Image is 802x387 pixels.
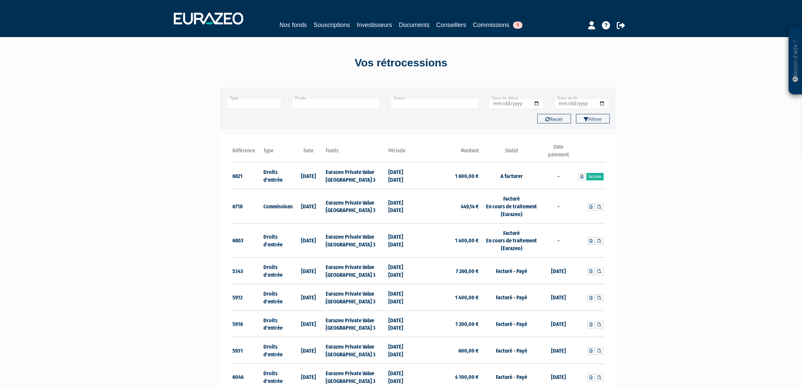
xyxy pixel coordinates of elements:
th: Statut [480,143,543,162]
td: Facturé - Payé [480,310,543,337]
div: Vos rétrocessions [209,55,593,71]
td: [DATE] [DATE] [387,284,418,310]
td: - [543,223,574,258]
td: 5916 [231,310,262,337]
td: 600,00 € [418,337,480,364]
td: Facturé - Payé [480,258,543,284]
td: [DATE] [293,223,324,258]
button: Filtrer [576,114,610,123]
button: Reset [537,114,571,123]
th: Type [262,143,293,162]
p: Besoin d'aide ? [792,31,799,91]
a: Investisseurs [357,20,392,30]
td: Facturé En cours de traitement (Eurazeo) [480,223,543,258]
td: Eurazeo Private Value [GEOGRAPHIC_DATA] 3 [324,310,386,337]
td: 1 600,00 € [418,162,480,189]
a: Facturer [586,173,604,180]
td: 6821 [231,162,262,189]
td: 5931 [231,337,262,364]
th: Montant [418,143,480,162]
td: Commissions [262,189,293,224]
td: Droits d'entrée [262,162,293,189]
th: Référence [231,143,262,162]
td: - [543,189,574,224]
td: Eurazeo Private Value [GEOGRAPHIC_DATA] 3 [324,223,386,258]
th: Date [293,143,324,162]
td: [DATE] [543,337,574,364]
td: Eurazeo Private Value [GEOGRAPHIC_DATA] 3 [324,337,386,364]
td: [DATE] [293,337,324,364]
td: [DATE] [DATE] [387,162,418,189]
td: A facturer [480,162,543,189]
span: 1 [513,22,522,29]
td: Droits d'entrée [262,337,293,364]
td: [DATE] [543,284,574,310]
td: Facturé - Payé [480,284,543,310]
td: [DATE] [DATE] [387,223,418,258]
td: Eurazeo Private Value [GEOGRAPHIC_DATA] 3 [324,284,386,310]
td: 5912 [231,284,262,310]
td: 1 200,00 € [418,310,480,337]
td: 5343 [231,258,262,284]
td: - [543,162,574,189]
td: [DATE] [293,310,324,337]
td: Facturé - Payé [480,337,543,364]
td: 7 260,00 € [418,258,480,284]
img: 1732889491-logotype_eurazeo_blanc_rvb.png [174,12,243,25]
th: Date paiement [543,143,574,162]
a: Nos fonds [280,20,307,30]
td: Facturé En cours de traitement (Eurazeo) [480,189,543,224]
a: Documents [399,20,429,30]
td: [DATE] [293,258,324,284]
td: Droits d'entrée [262,258,293,284]
td: 6803 [231,223,262,258]
td: Eurazeo Private Value [GEOGRAPHIC_DATA] 3 [324,189,386,224]
td: [DATE] [DATE] [387,310,418,337]
td: [DATE] [DATE] [387,258,418,284]
td: [DATE] [293,189,324,224]
td: [DATE] [DATE] [387,337,418,364]
td: 449,14 € [418,189,480,224]
td: [DATE] [DATE] [387,189,418,224]
th: Fonds [324,143,386,162]
td: Droits d'entrée [262,310,293,337]
td: Droits d'entrée [262,284,293,310]
a: Commissions1 [473,20,522,31]
td: 6718 [231,189,262,224]
a: Souscriptions [314,20,350,30]
td: 1 400,00 € [418,223,480,258]
a: Conseillers [436,20,466,30]
td: Droits d'entrée [262,223,293,258]
td: 1 400,00 € [418,284,480,310]
td: Eurazeo Private Value [GEOGRAPHIC_DATA] 3 [324,258,386,284]
th: Période [387,143,418,162]
td: [DATE] [543,310,574,337]
td: [DATE] [543,258,574,284]
td: [DATE] [293,162,324,189]
td: [DATE] [293,284,324,310]
td: Eurazeo Private Value [GEOGRAPHIC_DATA] 3 [324,162,386,189]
